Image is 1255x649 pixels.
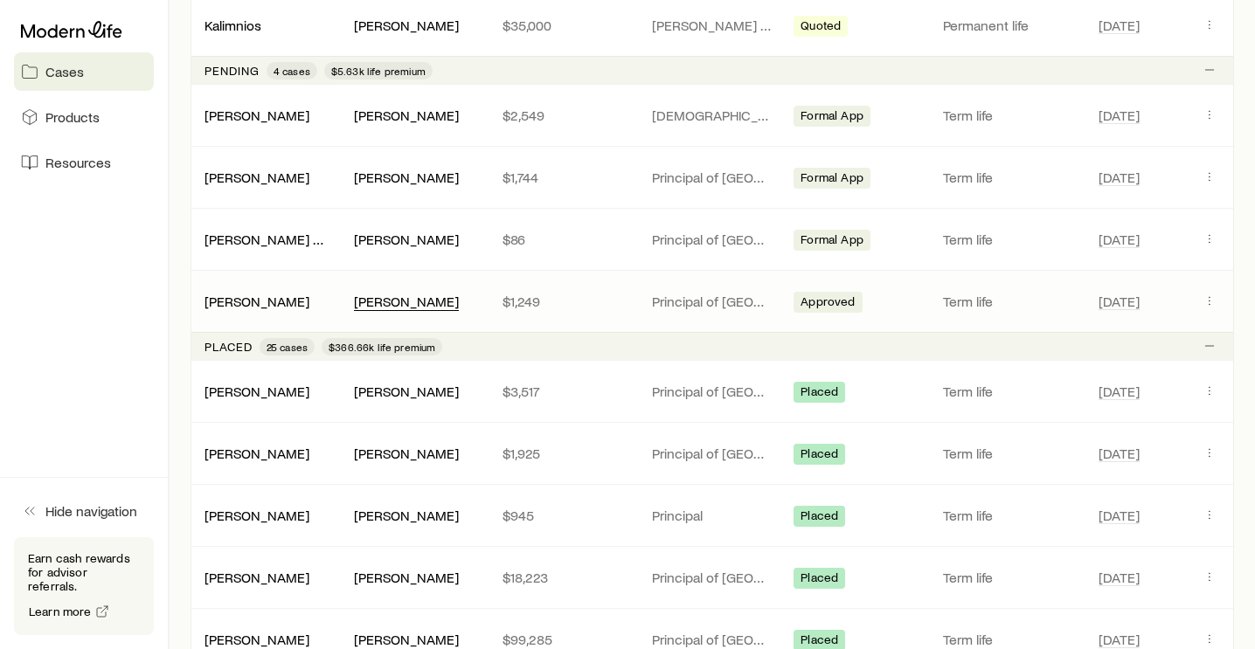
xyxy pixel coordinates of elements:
div: [PERSON_NAME] [354,631,459,649]
p: Principal of [GEOGRAPHIC_DATA] [652,169,773,186]
a: [PERSON_NAME] [205,169,309,185]
div: [PERSON_NAME] [354,231,459,249]
a: [PERSON_NAME] ([PERSON_NAME]), [PERSON_NAME] [205,231,534,247]
div: [PERSON_NAME] ([PERSON_NAME]), [PERSON_NAME] [205,231,326,249]
p: Placed [205,340,253,354]
span: [DATE] [1099,445,1140,462]
p: $3,517 [503,383,624,400]
span: [DATE] [1099,507,1140,524]
a: [PERSON_NAME] [205,507,309,523]
p: Permanent life [943,17,1078,34]
div: Earn cash rewards for advisor referrals.Learn more [14,537,154,635]
p: Term life [943,169,1078,186]
p: Principal of [GEOGRAPHIC_DATA] [652,383,773,400]
span: [DATE] [1099,383,1140,400]
p: $1,249 [503,293,624,310]
span: Formal App [801,170,863,189]
p: Principal of [GEOGRAPHIC_DATA] [652,293,773,310]
div: Kalimnios [205,17,261,35]
a: [PERSON_NAME] [205,631,309,647]
div: [PERSON_NAME] [205,631,309,649]
div: [PERSON_NAME] [205,293,309,311]
div: [PERSON_NAME] [354,445,459,463]
span: $366.66k life premium [329,340,435,354]
span: $5.63k life premium [331,64,426,78]
div: [PERSON_NAME] [354,507,459,525]
p: [PERSON_NAME] [PERSON_NAME] [652,17,773,34]
p: Principal of [GEOGRAPHIC_DATA] [652,569,773,586]
a: [PERSON_NAME] [205,293,309,309]
div: [PERSON_NAME] [354,17,459,35]
p: [DEMOGRAPHIC_DATA] General [652,107,773,124]
div: [PERSON_NAME] [354,293,459,311]
p: Term life [943,107,1078,124]
p: $86 [503,231,624,248]
div: [PERSON_NAME] [354,169,459,187]
div: [PERSON_NAME] [205,507,309,525]
span: 4 cases [274,64,310,78]
a: Products [14,98,154,136]
p: $99,285 [503,631,624,648]
p: $1,744 [503,169,624,186]
p: Term life [943,507,1078,524]
p: Term life [943,445,1078,462]
a: [PERSON_NAME] [205,107,309,123]
div: [PERSON_NAME] [205,383,309,401]
span: [DATE] [1099,107,1140,124]
span: Formal App [801,108,863,127]
span: Approved [801,294,855,313]
a: [PERSON_NAME] [205,445,309,461]
a: Kalimnios [205,17,261,33]
p: Pending [205,64,260,78]
p: Term life [943,231,1078,248]
span: Quoted [801,18,841,37]
a: [PERSON_NAME] [205,383,309,399]
span: Placed [801,508,838,527]
p: Principal of [GEOGRAPHIC_DATA] [652,445,773,462]
span: Hide navigation [45,502,137,520]
div: [PERSON_NAME] [354,569,459,587]
span: Resources [45,154,111,171]
a: Resources [14,143,154,182]
div: [PERSON_NAME] [205,569,309,587]
span: Placed [801,384,838,403]
span: [DATE] [1099,17,1140,34]
span: Cases [45,63,84,80]
p: Principal of [GEOGRAPHIC_DATA] [652,231,773,248]
a: Cases [14,52,154,91]
p: Earn cash rewards for advisor referrals. [28,551,140,593]
p: $35,000 [503,17,624,34]
div: [PERSON_NAME] [354,383,459,401]
span: Learn more [29,605,92,618]
p: Term life [943,631,1078,648]
div: [PERSON_NAME] [354,107,459,125]
p: $945 [503,507,624,524]
span: Products [45,108,100,126]
div: [PERSON_NAME] [205,445,309,463]
span: [DATE] [1099,169,1140,186]
span: Placed [801,570,838,589]
span: [DATE] [1099,293,1140,310]
p: Term life [943,569,1078,586]
p: $1,925 [503,445,624,462]
span: Placed [801,446,838,465]
a: [PERSON_NAME] [205,569,309,585]
p: Term life [943,293,1078,310]
button: Hide navigation [14,492,154,530]
div: [PERSON_NAME] [205,107,309,125]
p: Term life [943,383,1078,400]
span: [DATE] [1099,631,1140,648]
p: $2,549 [503,107,624,124]
span: 25 cases [267,340,308,354]
span: [DATE] [1099,231,1140,248]
span: [DATE] [1099,569,1140,586]
p: Principal [652,507,773,524]
p: Principal of [GEOGRAPHIC_DATA] [652,631,773,648]
div: [PERSON_NAME] [205,169,309,187]
span: Formal App [801,232,863,251]
p: $18,223 [503,569,624,586]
